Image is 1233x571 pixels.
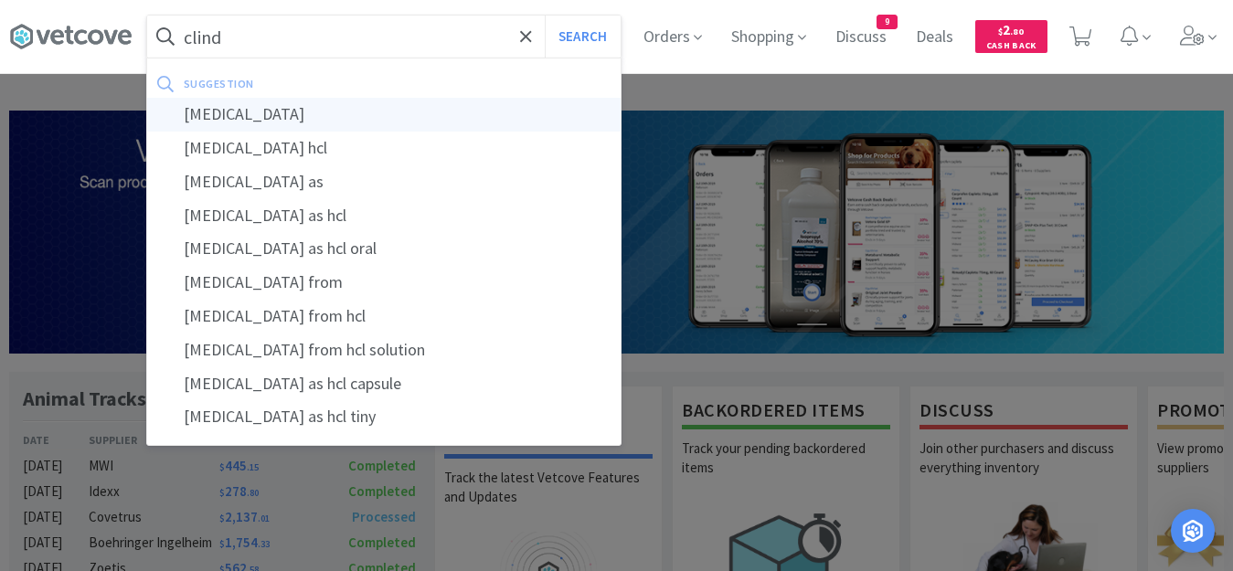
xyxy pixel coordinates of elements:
div: [MEDICAL_DATA] [147,98,621,132]
div: [MEDICAL_DATA] as hcl capsule [147,367,621,401]
button: Search [545,16,621,58]
span: $ [998,26,1003,37]
div: [MEDICAL_DATA] hcl [147,132,621,165]
div: [MEDICAL_DATA] as hcl tiny [147,400,621,434]
div: [MEDICAL_DATA] as hcl [147,199,621,233]
div: suggestion [184,69,432,98]
span: Cash Back [986,41,1036,53]
a: Discuss9 [828,29,894,46]
a: $2.80Cash Back [975,12,1047,61]
span: 9 [877,16,897,28]
a: Deals [909,29,961,46]
div: [MEDICAL_DATA] as hcl oral [147,232,621,266]
div: [MEDICAL_DATA] from [147,266,621,300]
div: [MEDICAL_DATA] from hcl [147,300,621,333]
div: [MEDICAL_DATA] from hcl solution [147,333,621,367]
span: . 80 [1010,26,1024,37]
div: Open Intercom Messenger [1171,509,1215,553]
div: [MEDICAL_DATA] as [147,165,621,199]
span: 2 [998,21,1024,38]
input: Search by item, sku, manufacturer, ingredient, size... [147,16,621,58]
